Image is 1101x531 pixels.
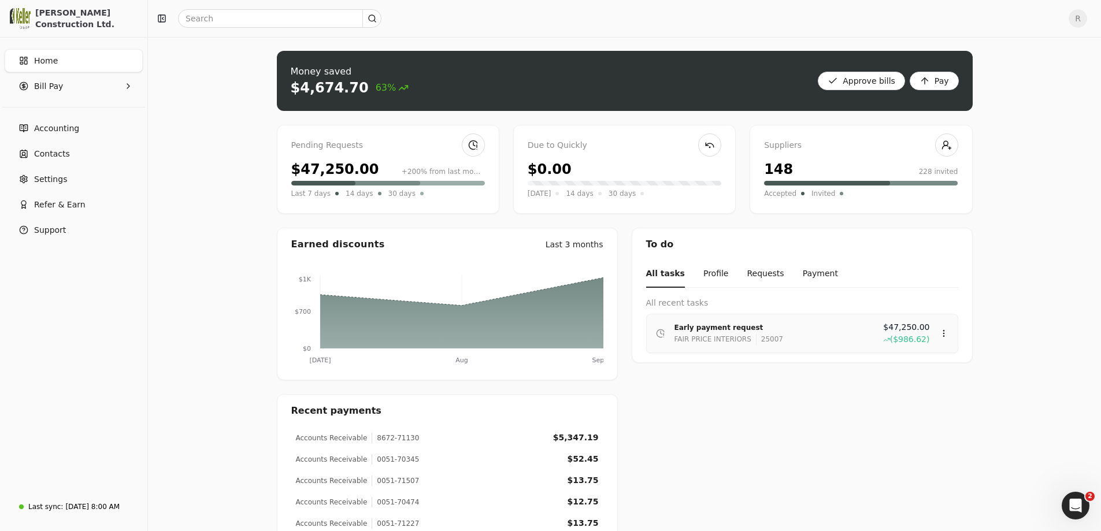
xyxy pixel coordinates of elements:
div: $4,674.70 [291,79,369,97]
span: 14 days [566,188,593,199]
div: +200% from last month [402,166,485,177]
iframe: Intercom live chat [1062,492,1089,519]
div: [DATE] 8:00 AM [65,502,120,512]
span: Settings [34,173,67,185]
span: 2 [1085,492,1095,501]
span: 30 days [388,188,416,199]
span: Invited [811,188,835,199]
span: ($986.62) [890,333,930,346]
div: To do [632,228,972,261]
tspan: $1K [298,276,311,283]
div: $13.75 [567,517,598,529]
span: Refer & Earn [34,199,86,211]
span: 30 days [609,188,636,199]
div: $5,347.19 [553,432,599,444]
tspan: Sep [592,357,604,364]
button: Refer & Earn [5,193,143,216]
div: [PERSON_NAME] Construction Ltd. [35,7,138,30]
div: $52.45 [567,453,598,465]
div: Pending Requests [291,139,485,152]
button: Bill Pay [5,75,143,98]
div: Accounts Receivable [296,518,368,529]
span: Bill Pay [34,80,63,92]
div: 148 [764,159,793,180]
button: All tasks [646,261,685,288]
span: Support [34,224,66,236]
span: [DATE] [528,188,551,199]
div: Earned discounts [291,237,385,251]
div: $13.75 [567,474,598,487]
span: Accepted [764,188,796,199]
span: Last 7 days [291,188,331,199]
button: R [1069,9,1087,28]
div: Early payment request [674,322,874,333]
div: Accounts Receivable [296,433,368,443]
span: 63% [376,81,409,95]
input: Search [178,9,381,28]
div: 0051-70345 [372,454,419,465]
div: 0051-70474 [372,497,419,507]
div: Recent payments [277,395,617,427]
div: Money saved [291,65,409,79]
div: Accounts Receivable [296,476,368,486]
div: 0051-71507 [372,476,419,486]
div: FAIR PRICE INTERIORS [674,333,751,345]
span: 14 days [346,188,373,199]
button: Profile [703,261,729,288]
div: 8672-71130 [372,433,419,443]
a: Contacts [5,142,143,165]
div: 25007 [756,333,783,345]
button: Support [5,218,143,242]
button: Approve bills [818,72,905,90]
tspan: [DATE] [309,357,331,364]
img: 0537828a-cf49-447f-a6d3-a322c667907b.png [10,8,31,29]
span: Home [34,55,58,67]
a: Home [5,49,143,72]
span: Accounting [34,122,79,135]
a: Settings [5,168,143,191]
tspan: $0 [303,345,311,352]
button: Requests [747,261,784,288]
span: $47,250.00 [883,321,929,333]
tspan: $700 [295,308,311,315]
div: $47,250.00 [291,159,379,180]
div: Due to Quickly [528,139,721,152]
div: $0.00 [528,159,572,180]
button: Pay [910,72,959,90]
div: All recent tasks [646,297,958,309]
div: 0051-71227 [372,518,419,529]
button: Payment [803,261,838,288]
tspan: Aug [455,357,468,364]
div: $12.75 [567,496,598,508]
span: Contacts [34,148,70,160]
div: 228 invited [919,166,958,177]
div: Last sync: [28,502,63,512]
div: Last 3 months [546,239,603,251]
a: Last sync:[DATE] 8:00 AM [5,496,143,517]
div: Accounts Receivable [296,497,368,507]
div: Suppliers [764,139,958,152]
a: Accounting [5,117,143,140]
div: Accounts Receivable [296,454,368,465]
